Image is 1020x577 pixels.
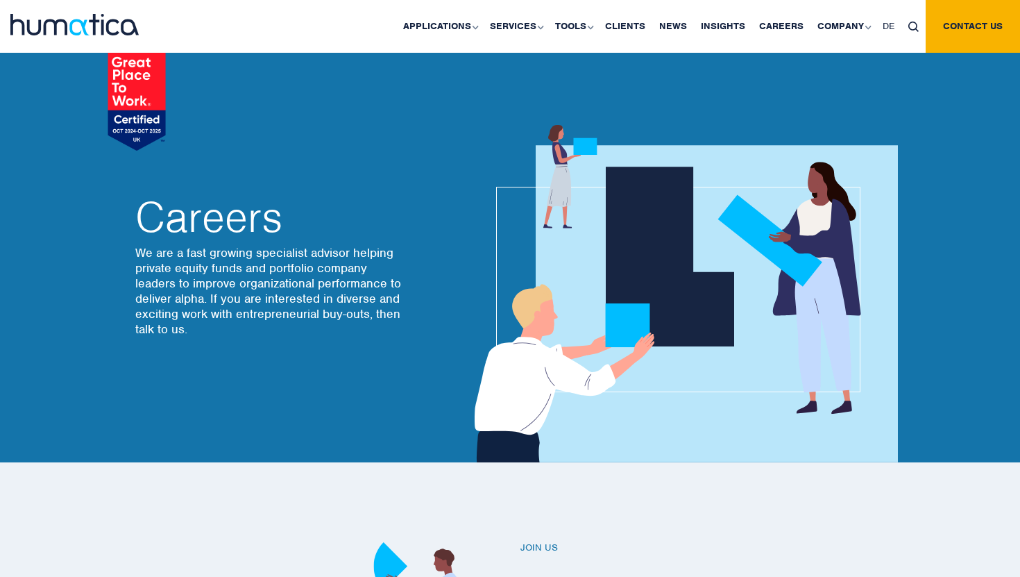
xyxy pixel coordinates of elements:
[10,14,139,35] img: logo
[908,22,919,32] img: search_icon
[135,196,406,238] h2: Careers
[520,542,895,554] h6: Join us
[461,125,898,462] img: about_banner1
[135,245,406,337] p: We are a fast growing specialist advisor helping private equity funds and portfolio company leade...
[883,20,894,32] span: DE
